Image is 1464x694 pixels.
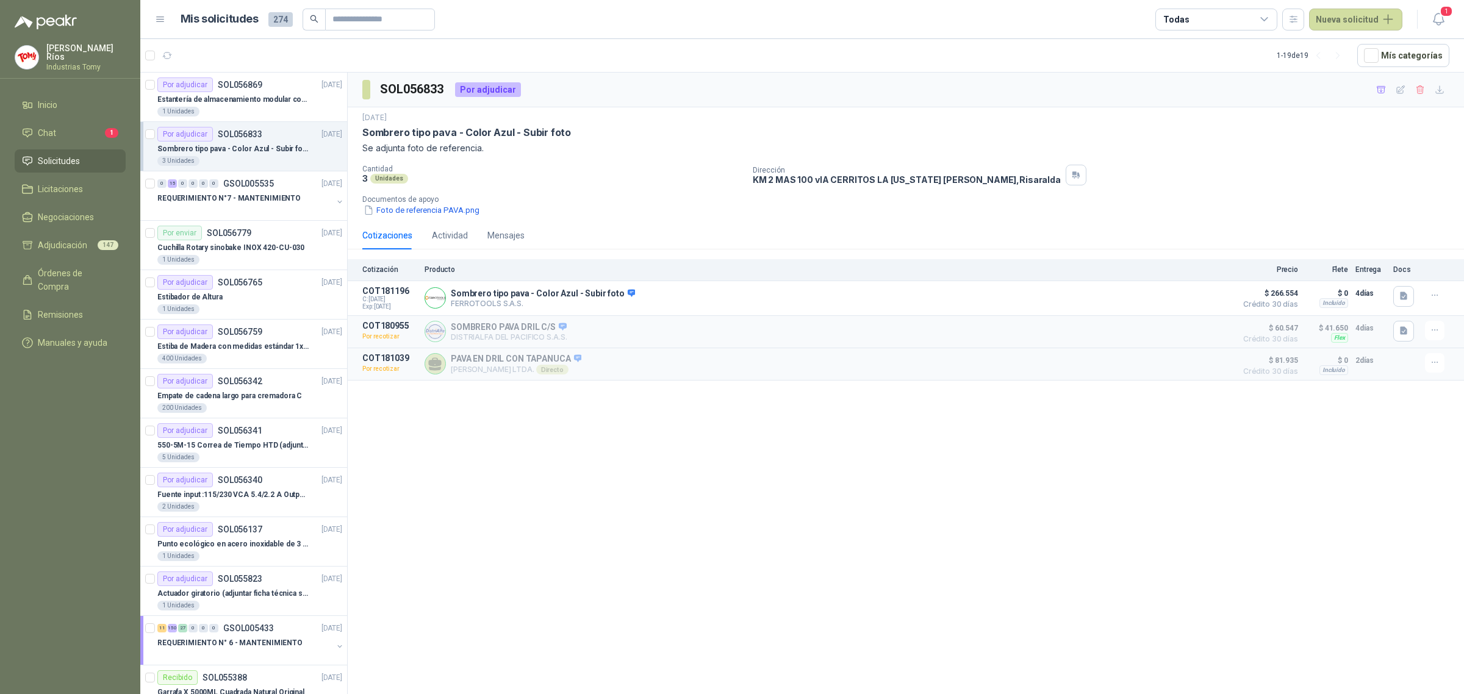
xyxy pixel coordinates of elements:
p: [DATE] [321,376,342,387]
p: REQUERIMIENTO N°7 - MANTENIMIENTO [157,193,301,204]
p: SOL056759 [218,327,262,336]
div: Incluido [1319,365,1348,375]
span: Licitaciones [38,182,83,196]
p: Actuador giratorio (adjuntar ficha técnica si es diferente a festo) [157,588,309,599]
p: Cantidad [362,165,743,173]
p: Punto ecológico en acero inoxidable de 3 puestos, con capacidad para 121L cada división. [157,538,309,550]
p: KM 2 MAS 100 vIA CERRITOS LA [US_STATE] [PERSON_NAME] , Risaralda [753,174,1061,185]
p: Docs [1393,265,1418,274]
p: Industrias Tomy [46,63,126,71]
p: [DATE] [321,623,342,634]
div: Incluido [1319,298,1348,308]
span: search [310,15,318,23]
div: 1 Unidades [157,551,199,561]
button: Foto de referencia PAVA.png [362,204,481,216]
p: Documentos de apoyo [362,195,1459,204]
button: Mís categorías [1357,44,1449,67]
span: Negociaciones [38,210,94,224]
a: Por adjudicarSOL056869[DATE] Estantería de almacenamiento modular con organizadores abiertos1 Uni... [140,73,347,122]
a: Remisiones [15,303,126,326]
p: GSOL005535 [223,179,274,188]
a: Por adjudicarSOL056765[DATE] Estibador de Altura1 Unidades [140,270,347,320]
div: Por enviar [157,226,202,240]
p: SOL056340 [218,476,262,484]
div: Unidades [370,174,408,184]
p: 2 días [1355,353,1386,368]
p: SOL056765 [218,278,262,287]
p: $ 0 [1305,353,1348,368]
span: 1 [105,128,118,138]
a: Por adjudicarSOL055823[DATE] Actuador giratorio (adjuntar ficha técnica si es diferente a festo)1... [140,567,347,616]
p: SOL056341 [218,426,262,435]
span: Inicio [38,98,57,112]
div: 2 Unidades [157,502,199,512]
a: 11 150 27 0 0 0 GSOL005433[DATE] REQUERIMIENTO N° 6 - MANTENIMIENTO [157,621,345,660]
p: SOL055823 [218,574,262,583]
p: 4 días [1355,286,1386,301]
img: Logo peakr [15,15,77,29]
p: [DATE] [321,277,342,288]
p: COT181196 [362,286,417,296]
div: Por adjudicar [455,82,521,97]
a: Licitaciones [15,177,126,201]
span: Remisiones [38,308,83,321]
p: Por recotizar [362,331,417,343]
div: 1 - 19 de 19 [1277,46,1347,65]
div: 0 [188,624,198,632]
p: [DATE] [321,79,342,91]
a: Por adjudicarSOL056341[DATE] 550-5M-15 Correa de Tiempo HTD (adjuntar ficha y /o imagenes)5 Unidades [140,418,347,468]
span: $ 266.554 [1237,286,1298,301]
span: Adjudicación [38,238,87,252]
p: SOL056869 [218,80,262,89]
div: Por adjudicar [157,423,213,438]
span: Manuales y ayuda [38,336,107,349]
p: Se adjunta foto de referencia. [362,141,1449,155]
p: Flete [1305,265,1348,274]
p: [DATE] [321,178,342,190]
p: 550-5M-15 Correa de Tiempo HTD (adjuntar ficha y /o imagenes) [157,440,309,451]
div: Todas [1163,13,1189,26]
div: Por adjudicar [157,473,213,487]
p: DISTRIALFA DEL PACIFICO S.A.S. [451,332,567,342]
div: 400 Unidades [157,354,207,363]
div: 0 [157,179,167,188]
div: Actividad [432,229,468,242]
p: [DATE] [362,112,387,124]
a: Solicitudes [15,149,126,173]
a: Manuales y ayuda [15,331,126,354]
div: Por adjudicar [157,127,213,141]
div: 5 Unidades [157,453,199,462]
p: Entrega [1355,265,1386,274]
p: [DATE] [321,326,342,338]
a: Adjudicación147 [15,234,126,257]
img: Company Logo [425,321,445,342]
h3: SOL056833 [380,80,445,99]
p: [DATE] [321,425,342,437]
p: [PERSON_NAME] LTDA. [451,365,581,374]
p: REQUERIMIENTO N° 6 - MANTENIMIENTO [157,637,303,649]
div: 0 [199,624,208,632]
p: Estiba de Madera con medidas estándar 1x120x15 de alto [157,341,309,352]
p: 3 [362,173,368,184]
div: Cotizaciones [362,229,412,242]
p: Por recotizar [362,363,417,375]
span: Órdenes de Compra [38,267,114,293]
div: 1 Unidades [157,107,199,116]
span: Crédito 30 días [1237,368,1298,375]
a: 0 15 0 0 0 0 GSOL005535[DATE] REQUERIMIENTO N°7 - MANTENIMIENTO [157,176,345,215]
div: 11 [157,624,167,632]
p: Sombrero tipo pava - Color Azul - Subir foto [362,126,571,139]
div: 0 [178,179,187,188]
p: Cotización [362,265,417,274]
span: Crédito 30 días [1237,301,1298,308]
a: Negociaciones [15,206,126,229]
p: SOL055388 [203,673,247,682]
a: Inicio [15,93,126,116]
a: Chat1 [15,121,126,145]
p: Empate de cadena largo para cremadora C [157,390,302,402]
p: $ 41.650 [1305,321,1348,335]
a: Órdenes de Compra [15,262,126,298]
p: SOMBRERO PAVA DRIL C/S [451,322,567,333]
div: Flex [1331,333,1348,343]
div: 200 Unidades [157,403,207,413]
